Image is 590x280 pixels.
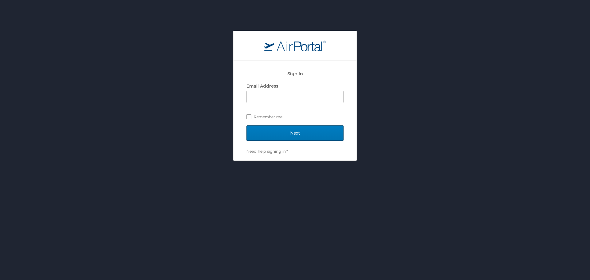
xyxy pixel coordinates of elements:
img: logo [264,40,326,51]
a: Need help signing in? [246,149,288,154]
h2: Sign In [246,70,344,77]
input: Next [246,125,344,141]
label: Remember me [246,112,344,121]
label: Email Address [246,83,278,89]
